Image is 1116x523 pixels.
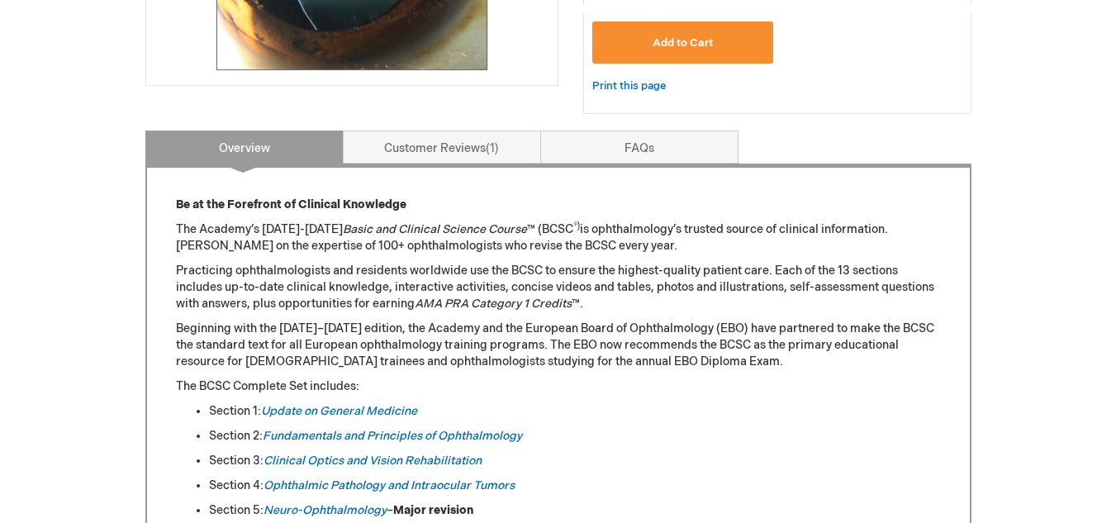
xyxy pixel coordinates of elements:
li: Section 3: [209,453,941,469]
strong: Be at the Forefront of Clinical Knowledge [176,197,406,212]
p: Practicing ophthalmologists and residents worldwide use the BCSC to ensure the highest-quality pa... [176,263,941,312]
span: 1 [486,141,499,155]
li: Section 1: [209,403,941,420]
button: Add to Cart [592,21,774,64]
a: Print this page [592,76,666,97]
span: Add to Cart [653,36,713,50]
em: Basic and Clinical Science Course [343,222,527,236]
li: Section 5: – [209,502,941,519]
li: Section 4: [209,478,941,494]
em: AMA PRA Category 1 Credits [415,297,572,311]
p: The Academy’s [DATE]-[DATE] ™ (BCSC is ophthalmology’s trusted source of clinical information. [P... [176,221,941,254]
strong: Major revision [393,503,473,517]
p: Beginning with the [DATE]–[DATE] edition, the Academy and the European Board of Ophthalmology (EB... [176,321,941,370]
a: Fundamentals and Principles of Ophthalmology [263,429,522,443]
sup: ®) [573,221,580,231]
a: Update on General Medicine [261,404,417,418]
a: Ophthalmic Pathology and Intraocular Tumors [264,478,515,492]
li: Section 2: [209,428,941,445]
a: Clinical Optics and Vision Rehabilitation [264,454,482,468]
a: Neuro-Ophthalmology [264,503,387,517]
p: The BCSC Complete Set includes: [176,378,941,395]
a: Overview [145,131,344,164]
a: FAQs [540,131,738,164]
a: Customer Reviews1 [343,131,541,164]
